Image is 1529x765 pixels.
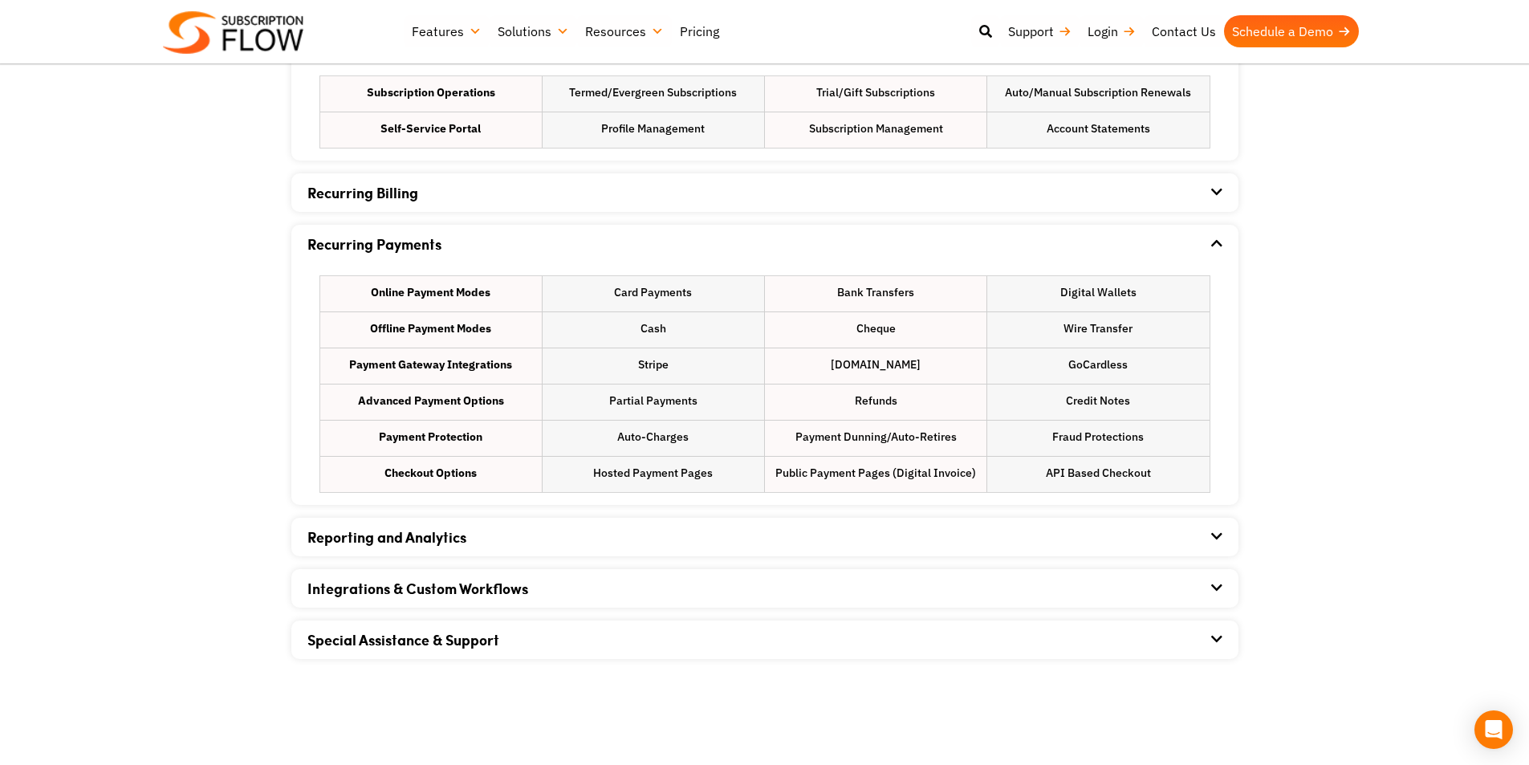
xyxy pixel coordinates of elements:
[765,76,986,112] li: Trial/Gift Subscriptions
[987,385,1209,420] li: Credit Notes
[307,621,1222,659] div: Special Assistance & Support
[307,263,1222,505] div: Recurring Payments
[543,385,764,420] li: Partial Payments
[577,15,672,47] a: Resources
[307,173,1222,212] div: Recurring Billing
[987,421,1209,456] li: Fraud Protections
[307,569,1222,608] div: Integrations & Custom Workflows
[765,348,986,384] li: [DOMAIN_NAME]
[307,629,499,650] a: Special Assistance & Support
[490,15,577,47] a: Solutions
[987,76,1209,112] li: Auto/Manual Subscription Renewals
[543,312,764,348] li: Cash
[543,76,764,112] li: Termed/Evergreen Subscriptions
[163,11,303,54] img: Subscriptionflow
[384,465,477,482] strong: Checkout Options
[307,63,1222,161] div: Subscription Management
[1144,15,1224,47] a: Contact Us
[987,348,1209,384] li: GoCardless
[307,578,528,599] a: Integrations & Custom Workflows
[543,112,764,148] li: Profile Management
[543,421,764,456] li: Auto-Charges
[307,225,1222,263] div: Recurring Payments
[1000,15,1080,47] a: Support
[380,120,481,137] strong: Self-Service Portal
[1474,710,1513,749] div: Open Intercom Messenger
[379,429,482,446] strong: Payment Protection
[307,234,441,254] a: Recurring Payments
[987,276,1209,311] li: Digital Wallets
[672,15,727,47] a: Pricing
[543,457,764,492] li: Hosted Payment Pages
[765,421,986,456] li: Payment Dunning/Auto-Retires
[307,527,466,547] a: Reporting and Analytics
[765,457,986,492] li: Public Payment Pages (Digital Invoice)
[367,84,495,101] strong: Subscription Operations
[765,276,986,311] li: Bank Transfers
[987,312,1209,348] li: Wire Transfer
[307,518,1222,556] div: Reporting and Analytics
[987,112,1209,148] li: Account Statements
[765,112,986,148] li: Subscription Management
[404,15,490,47] a: Features
[765,385,986,420] li: Refunds
[987,457,1209,492] li: API Based Checkout
[543,348,764,384] li: Stripe
[358,393,504,409] strong: Advanced Payment Options
[543,276,764,311] li: Card Payments
[371,284,490,301] strong: Online Payment Modes
[765,312,986,348] li: Cheque
[1224,15,1359,47] a: Schedule a Demo
[307,182,418,203] a: Recurring Billing
[370,320,491,337] strong: Offline Payment Modes
[1080,15,1144,47] a: Login
[349,356,512,373] strong: Payment Gateway Integrations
